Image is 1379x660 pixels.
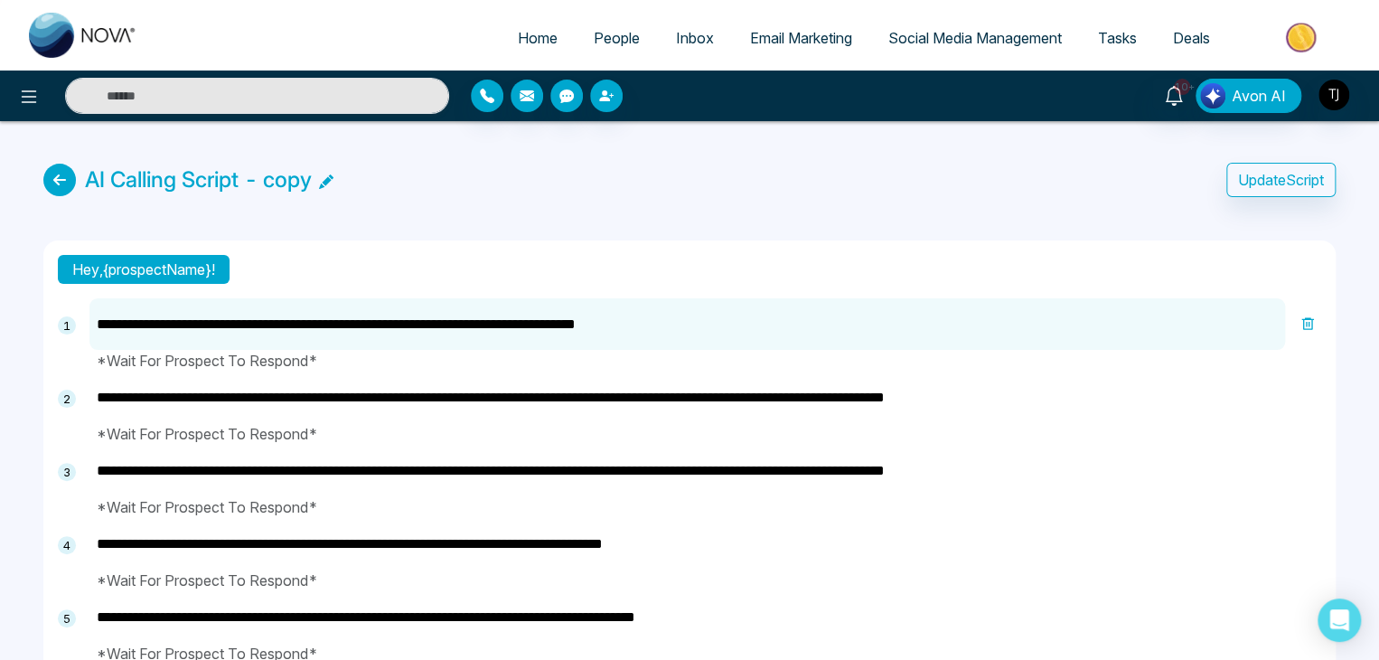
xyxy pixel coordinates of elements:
span: Avon AI [1232,85,1286,107]
a: Tasks [1080,21,1155,55]
div: AI Calling Script - copy [85,164,312,196]
a: Inbox [658,21,732,55]
a: Home [500,21,576,55]
img: Lead Flow [1200,83,1225,108]
span: Deals [1173,29,1210,47]
button: Avon AI [1196,79,1301,113]
p: *Wait For Prospect To Respond* [89,423,1321,445]
span: 10+ [1174,79,1190,95]
button: UpdateScript [1226,163,1336,197]
span: Email Marketing [750,29,852,47]
div: Open Intercom Messenger [1318,599,1361,642]
span: Tasks [1098,29,1137,47]
span: Home [518,29,558,47]
img: User Avatar [1318,80,1349,110]
a: Social Media Management [870,21,1080,55]
p: *Wait For Prospect To Respond* [89,496,1321,518]
img: Nova CRM Logo [29,13,137,58]
span: People [594,29,640,47]
span: Social Media Management [888,29,1062,47]
a: 10+ [1152,79,1196,110]
p: *Wait For Prospect To Respond* [89,570,1321,591]
p: *Wait For Prospect To Respond* [89,350,1321,372]
a: Deals [1155,21,1228,55]
img: Market-place.gif [1237,17,1368,58]
a: People [576,21,658,55]
a: Email Marketing [732,21,870,55]
span: Inbox [676,29,714,47]
div: Hey, {prospectName}! [58,255,230,284]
